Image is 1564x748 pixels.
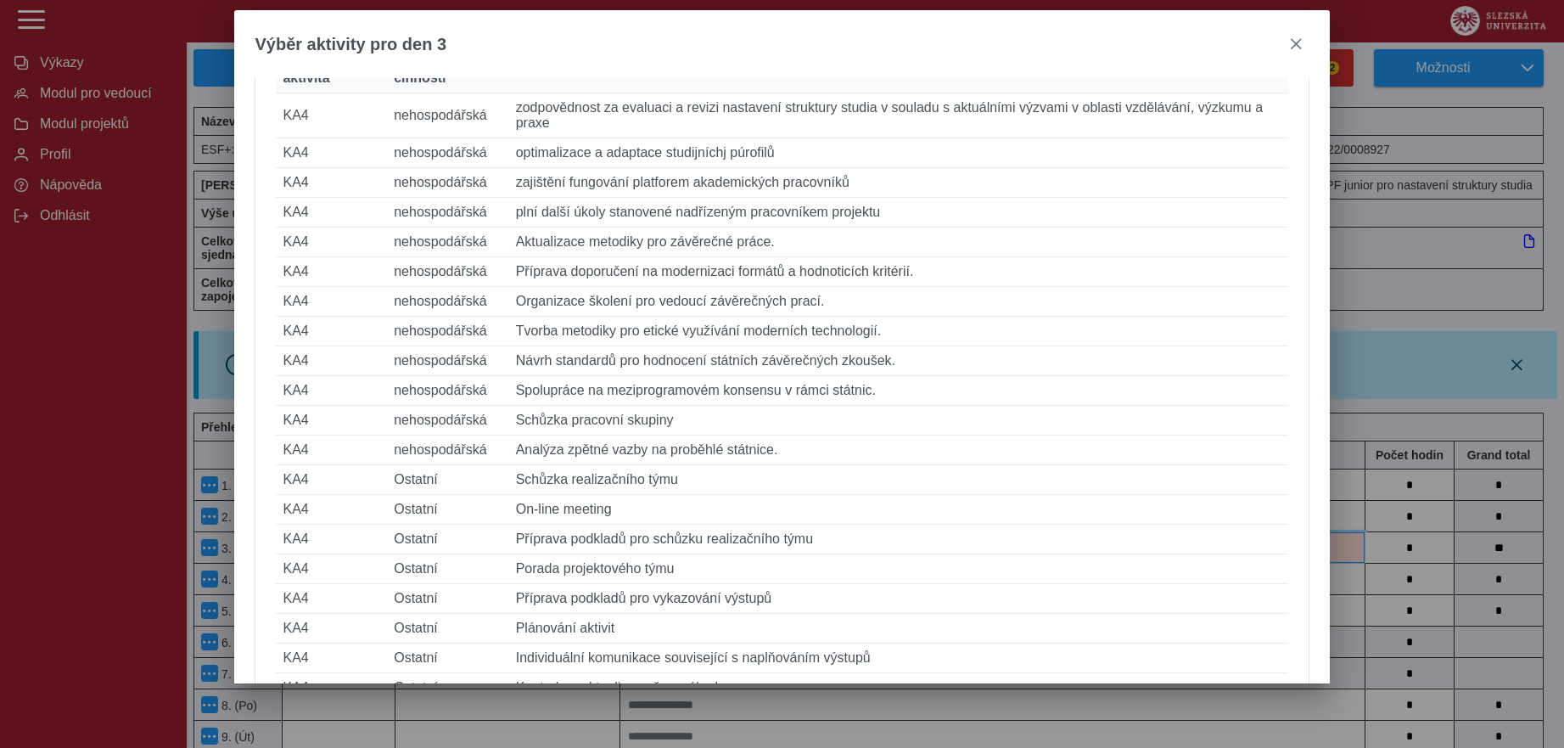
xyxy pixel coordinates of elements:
td: nehospodářská [387,138,508,168]
td: Ostatní [387,554,508,584]
td: Ostatní [387,584,508,614]
button: close [1282,31,1309,58]
td: Návrh standardů pro hodnocení státních závěrečných zkoušek. [509,346,1288,376]
td: nehospodářská [387,257,508,287]
td: KA4 [276,554,387,584]
td: Příprava podkladů pro schůzku realizačního týmu [509,525,1288,554]
td: Aktualizace metodiky pro závěrečné práce. [509,228,1288,257]
td: KA4 [276,168,387,198]
td: Organizace školení pro vedoucí závěrečných prací. [509,287,1288,317]
td: nehospodářská [387,287,508,317]
td: Ostatní [387,525,508,554]
td: KA4 [276,228,387,257]
td: Porada projektového týmu [509,554,1288,584]
td: KA4 [276,495,387,525]
td: nehospodářská [387,198,508,228]
td: Ostatní [387,673,508,703]
td: Schůzka realizačního týmu [509,465,1288,495]
td: KA4 [276,346,387,376]
td: KA4 [276,317,387,346]
td: KA4 [276,614,387,644]
td: Ostatní [387,614,508,644]
td: KA4 [276,584,387,614]
td: Ostatní [387,644,508,673]
td: nehospodářská [387,168,508,198]
td: KA4 [276,644,387,673]
td: Individuální komunikace související s naplňováním výstupů [509,644,1288,673]
td: KA4 [276,257,387,287]
td: KA4 [276,525,387,554]
td: KA4 [276,287,387,317]
td: On-line meeting [509,495,1288,525]
td: KA4 [276,436,387,465]
td: Tvorba metodiky pro etické využívání moderních technologií. [509,317,1288,346]
td: Příprava podkladů pro vykazování výstupů [509,584,1288,614]
td: zajištění fungování platforem akademických pracovníků [509,168,1288,198]
td: KA4 [276,93,387,138]
td: nehospodářská [387,406,508,436]
td: nehospodářská [387,346,508,376]
td: nehospodářská [387,376,508,406]
td: Kontrola a aktualizace časového harmonogramu [509,673,1288,703]
td: nehospodářská [387,436,508,465]
span: Výběr aktivity pro den 3 [255,35,446,54]
td: KA4 [276,673,387,703]
td: KA4 [276,138,387,168]
td: Spolupráce na meziprogramovém konsensu v rámci státnic. [509,376,1288,406]
td: nehospodářská [387,228,508,257]
td: KA4 [276,376,387,406]
td: Schůzka pracovní skupiny [509,406,1288,436]
td: zodpovědnost za evaluaci a revizi nastavení struktury studia v souladu s aktuálními výzvami v obl... [509,93,1288,138]
td: Plánování aktivit [509,614,1288,644]
td: nehospodářská [387,93,508,138]
td: Ostatní [387,465,508,495]
td: Příprava doporučení na modernizaci formátů a hodnoticích kritérií. [509,257,1288,287]
td: nehospodářská [387,317,508,346]
td: KA4 [276,465,387,495]
td: KA4 [276,198,387,228]
td: Analýza zpětné vazby na proběhlé státnice. [509,436,1288,465]
td: KA4 [276,406,387,436]
td: plní další úkoly stanovené nadřízeným pracovníkem projektu [509,198,1288,228]
td: Ostatní [387,495,508,525]
td: optimalizace a adaptace studijníchj púrofilů [509,138,1288,168]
